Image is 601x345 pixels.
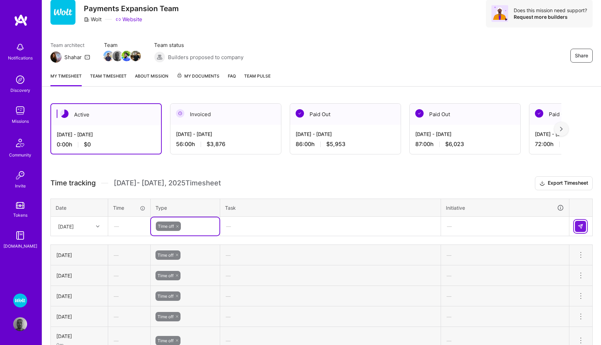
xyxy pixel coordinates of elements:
div: Wolt [84,16,102,23]
img: discovery [13,73,27,87]
i: icon Chevron [96,225,99,228]
img: Team Architect [50,51,62,63]
span: $3,876 [207,141,225,148]
img: Community [12,135,29,151]
div: Tokens [13,211,27,219]
div: — [108,266,150,285]
div: [DATE] [56,332,102,340]
div: — [441,246,569,264]
a: User Avatar [11,317,29,331]
a: Team Member Avatar [122,50,131,62]
div: 0:00 h [57,141,155,148]
span: Time off [158,294,174,299]
span: Time tracking [50,179,96,187]
div: [DOMAIN_NAME] [3,242,37,250]
div: 86:00 h [296,141,395,148]
div: Invite [15,182,26,190]
img: Submit [578,224,583,229]
div: [DATE] [56,251,102,259]
h3: Payments Expansion Team [84,4,179,13]
a: Website [115,16,142,23]
div: Initiative [446,204,564,212]
span: Team architect [50,41,90,49]
i: icon CompanyGray [84,17,89,22]
img: teamwork [13,104,27,118]
div: [DATE] [56,292,102,300]
div: Time [113,204,145,211]
div: — [441,287,569,305]
span: Builders proposed to company [168,54,243,61]
span: Time off [158,224,174,229]
span: $0 [84,141,91,148]
span: Team [104,41,140,49]
div: — [220,287,441,305]
div: 56:00 h [176,141,275,148]
div: — [220,246,441,264]
div: Paid Out [410,104,520,125]
div: 87:00 h [415,141,515,148]
span: Team status [154,41,243,49]
th: Type [151,199,220,217]
div: — [108,307,150,326]
div: Invoiced [170,104,281,125]
div: Community [9,151,31,159]
img: right [560,127,563,131]
div: [DATE] - [DATE] [176,130,275,138]
span: Time off [158,273,174,278]
a: About Mission [135,72,168,86]
div: Paid Out [290,104,401,125]
a: Team timesheet [90,72,127,86]
div: Discovery [10,87,30,94]
span: $5,953 [326,141,345,148]
span: $6,023 [445,141,464,148]
span: Time off [158,252,174,258]
span: Time off [158,338,174,343]
i: icon Mail [85,54,90,60]
img: Builders proposed to company [154,51,165,63]
button: Export Timesheet [535,176,593,190]
a: My timesheet [50,72,82,86]
div: — [441,217,569,235]
img: User Avatar [13,317,27,331]
div: Missions [12,118,29,125]
div: [DATE] - [DATE] [296,130,395,138]
img: Active [60,110,69,118]
a: Team Pulse [244,72,271,86]
img: Avatar [491,5,508,22]
img: guide book [13,228,27,242]
span: Share [575,52,588,59]
img: Paid Out [535,109,543,118]
span: Time off [158,314,174,319]
div: — [220,266,441,285]
a: FAQ [228,72,236,86]
span: My Documents [177,72,219,80]
div: [DATE] [56,272,102,279]
div: Shahar [64,54,82,61]
a: Team Member Avatar [131,50,140,62]
img: Invoiced [176,109,184,118]
div: Does this mission need support? [514,7,587,14]
div: Active [51,104,161,125]
img: Team Member Avatar [121,51,132,61]
img: Invite [13,168,27,182]
a: Team Member Avatar [113,50,122,62]
img: bell [13,40,27,54]
div: [DATE] - [DATE] [57,131,155,138]
button: Share [570,49,593,63]
th: Date [51,199,108,217]
div: [DATE] [58,223,74,230]
th: Task [220,199,441,217]
img: tokens [16,202,24,209]
img: Team Member Avatar [130,51,141,61]
span: Team Pulse [244,73,271,79]
div: — [108,287,150,305]
a: Wolt - Fintech: Payments Expansion Team [11,294,29,307]
div: — [109,217,150,235]
img: Team Member Avatar [103,51,114,61]
img: Wolt - Fintech: Payments Expansion Team [13,294,27,307]
img: Paid Out [415,109,424,118]
div: — [441,266,569,285]
div: [DATE] - [DATE] [415,130,515,138]
div: null [575,221,587,232]
div: — [220,307,441,326]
